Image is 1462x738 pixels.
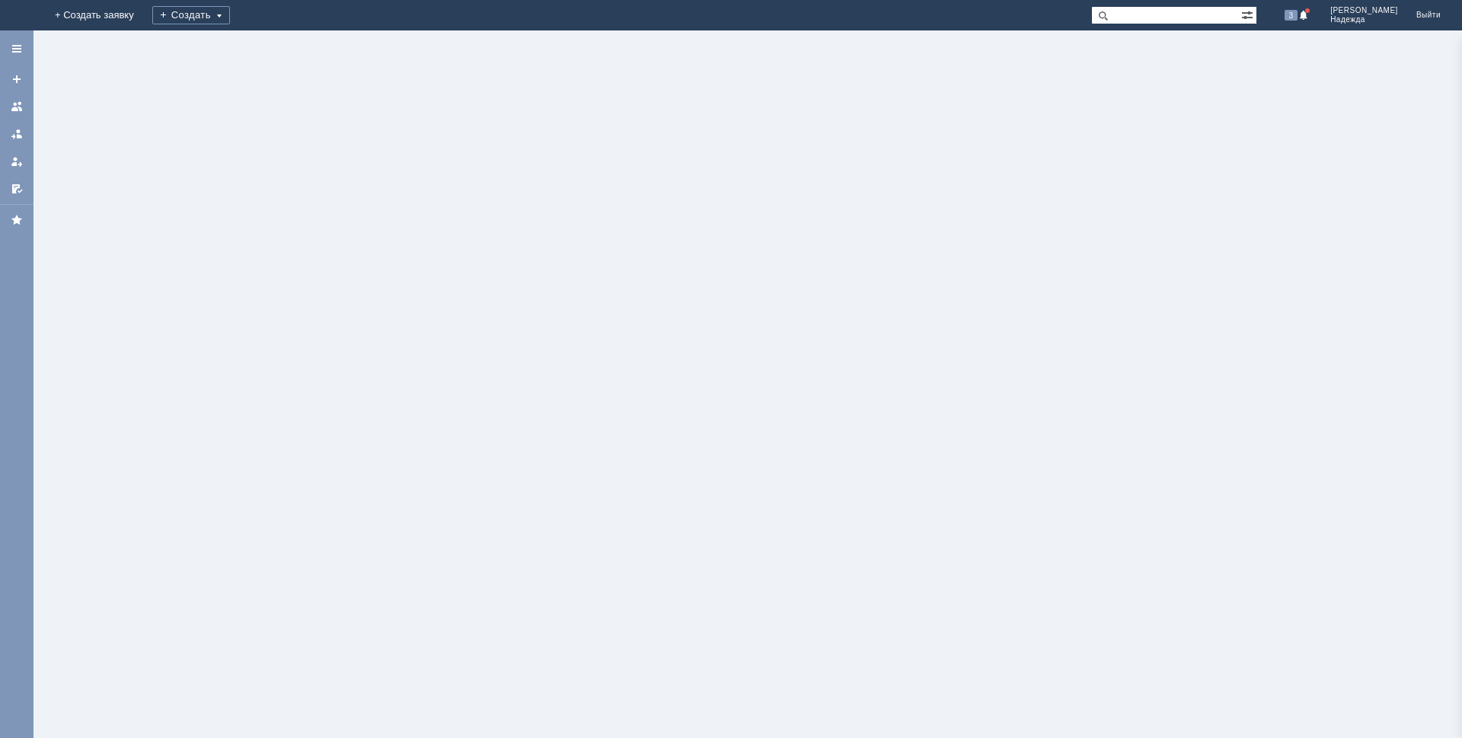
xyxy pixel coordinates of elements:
a: Создать заявку [5,67,29,91]
span: Надежда [1330,15,1398,24]
a: Перейти на домашнюю страницу [18,9,30,21]
img: logo [18,9,30,21]
div: Создать [164,6,242,24]
span: 3 [1285,10,1298,21]
a: Мои согласования [5,177,29,201]
a: Мои заявки [5,149,29,174]
span: Расширенный поиск [1241,7,1256,21]
a: Заявки в моей ответственности [5,122,29,146]
span: [PERSON_NAME] [1330,6,1398,15]
a: Заявки на командах [5,94,29,119]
